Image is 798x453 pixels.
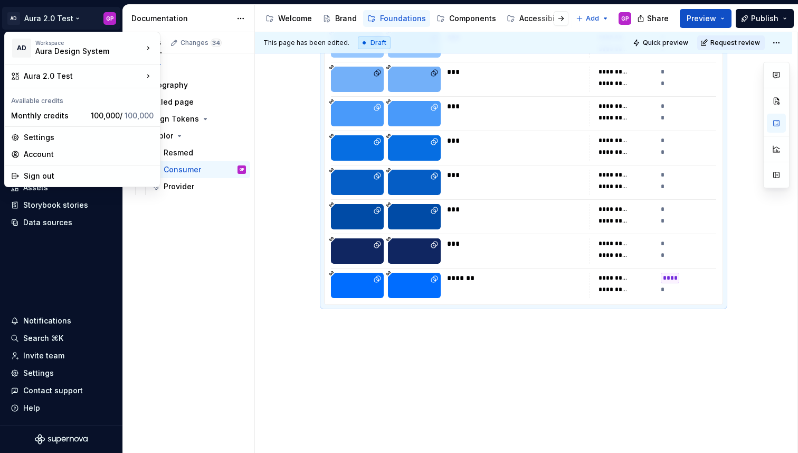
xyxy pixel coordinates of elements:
div: Aura Design System [35,46,125,57]
span: 100,000 / [91,111,154,120]
div: Settings [24,132,154,143]
span: 100,000 [125,111,154,120]
div: Available credits [7,90,158,107]
div: AD [12,39,31,58]
div: Sign out [24,171,154,181]
div: Aura 2.0 Test [24,71,143,81]
div: Monthly credits [11,110,87,121]
div: Account [24,149,154,160]
div: Workspace [35,40,143,46]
